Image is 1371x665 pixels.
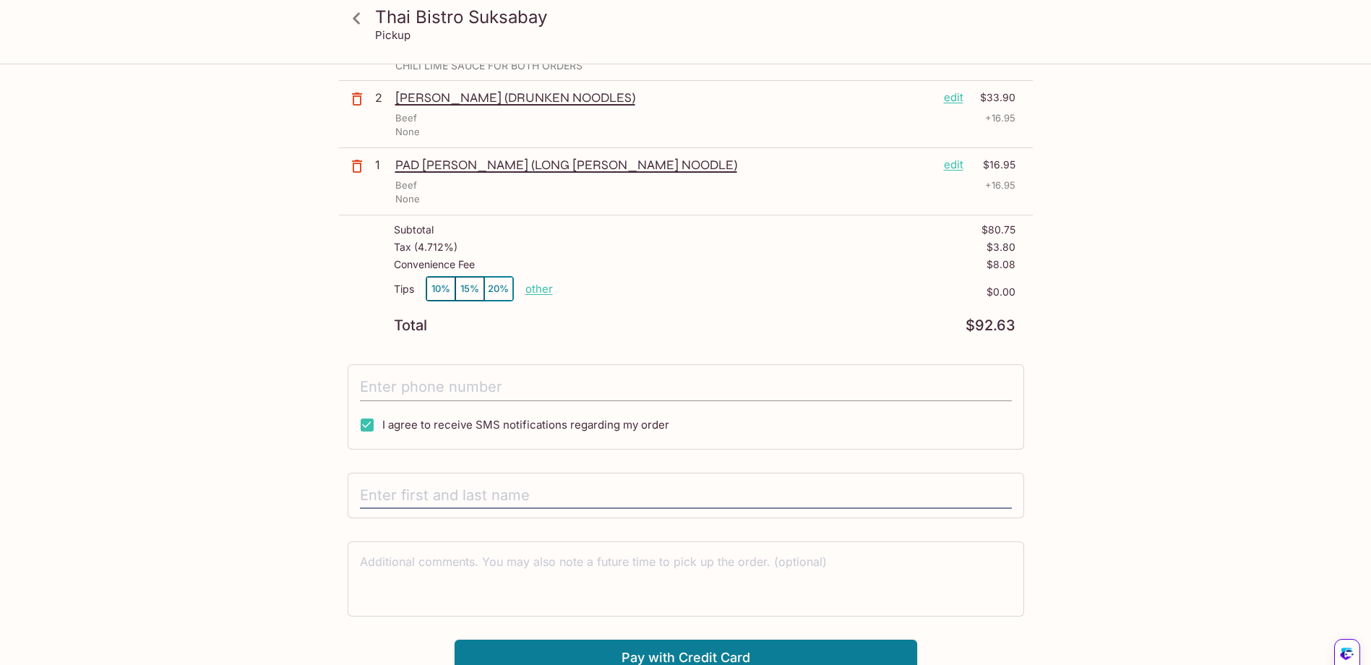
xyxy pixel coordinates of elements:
[394,259,475,270] p: Convenience Fee
[972,90,1015,106] p: $33.90
[375,157,390,173] p: 1
[553,286,1015,298] p: $0.00
[375,90,390,106] p: 2
[484,277,513,301] button: 20%
[987,241,1015,253] p: $3.80
[987,259,1015,270] p: $8.08
[525,282,553,296] button: other
[395,179,417,192] p: Beef
[395,125,420,139] p: None
[944,90,963,106] p: edit
[375,6,1021,28] h3: Thai Bistro Suksabay
[394,241,457,253] p: Tax ( 4.712% )
[455,277,484,301] button: 15%
[985,111,1015,125] p: + 16.95
[360,374,1012,401] input: Enter phone number
[394,319,427,332] p: Total
[972,157,1015,173] p: $16.95
[966,319,1015,332] p: $92.63
[360,482,1012,510] input: Enter first and last name
[394,283,414,295] p: Tips
[1337,643,1357,664] img: wiRPAZEX6Qd5GkipxmnKhIy308phxjiv+EHaKbQ5Ce+h88AAAAASUVORK5CYII=
[985,179,1015,192] p: + 16.95
[395,157,932,173] p: PAD [PERSON_NAME] (LONG [PERSON_NAME] NOODLE)
[981,224,1015,236] p: $80.75
[382,418,669,432] span: I agree to receive SMS notifications regarding my order
[426,277,455,301] button: 10%
[394,224,434,236] p: Subtotal
[395,90,932,106] p: [PERSON_NAME] (DRUNKEN NOODLES)
[375,28,411,42] p: Pickup
[395,111,417,125] p: Beef
[944,157,963,173] p: edit
[395,192,420,206] p: None
[395,60,1015,72] p: CHILI LIME SAUCE FOR BOTH ORDERS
